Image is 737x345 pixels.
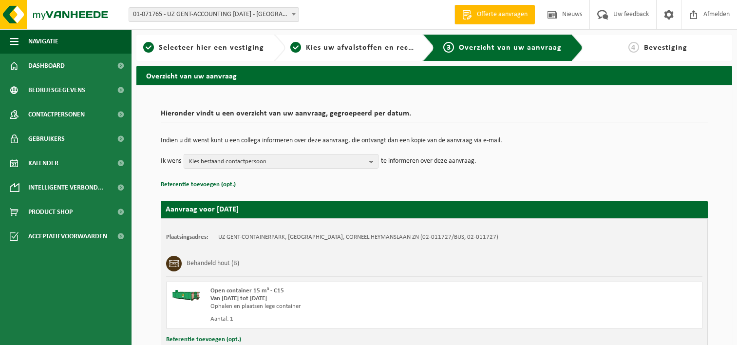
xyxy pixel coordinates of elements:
span: Bedrijfsgegevens [28,78,85,102]
span: 4 [628,42,639,53]
span: 3 [443,42,454,53]
span: Dashboard [28,54,65,78]
h3: Behandeld hout (B) [187,256,239,271]
strong: Plaatsingsadres: [166,234,208,240]
span: Gebruikers [28,127,65,151]
h2: Hieronder vindt u een overzicht van uw aanvraag, gegroepeerd per datum. [161,110,708,123]
span: Overzicht van uw aanvraag [459,44,562,52]
button: Kies bestaand contactpersoon [184,154,378,169]
strong: Aanvraag voor [DATE] [166,206,239,213]
span: Open container 15 m³ - C15 [210,287,284,294]
span: Bevestiging [644,44,687,52]
span: Selecteer hier een vestiging [159,44,264,52]
button: Referentie toevoegen (opt.) [161,178,236,191]
a: Offerte aanvragen [454,5,535,24]
span: Intelligente verbond... [28,175,104,200]
span: 01-071765 - UZ GENT-ACCOUNTING 0 BC - GENT [129,7,299,22]
span: Kies uw afvalstoffen en recipiënten [306,44,440,52]
div: Aantal: 1 [210,315,473,323]
span: Contactpersonen [28,102,85,127]
h2: Overzicht van uw aanvraag [136,66,732,85]
span: Offerte aanvragen [474,10,530,19]
span: Kies bestaand contactpersoon [189,154,365,169]
span: Kalender [28,151,58,175]
p: Ik wens [161,154,181,169]
span: 1 [143,42,154,53]
span: 01-071765 - UZ GENT-ACCOUNTING 0 BC - GENT [129,8,299,21]
td: UZ GENT-CONTAINERPARK, [GEOGRAPHIC_DATA], CORNEEL HEYMANSLAAN ZN (02-011727/BUS, 02-011727) [218,233,498,241]
span: Navigatie [28,29,58,54]
span: 2 [290,42,301,53]
img: HK-XC-15-GN-00.png [171,287,201,302]
p: Indien u dit wenst kunt u een collega informeren over deze aanvraag, die ontvangt dan een kopie v... [161,137,708,144]
strong: Van [DATE] tot [DATE] [210,295,267,302]
span: Product Shop [28,200,73,224]
a: 2Kies uw afvalstoffen en recipiënten [290,42,415,54]
a: 1Selecteer hier een vestiging [141,42,266,54]
div: Ophalen en plaatsen lege container [210,303,473,310]
p: te informeren over deze aanvraag. [381,154,476,169]
span: Acceptatievoorwaarden [28,224,107,249]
